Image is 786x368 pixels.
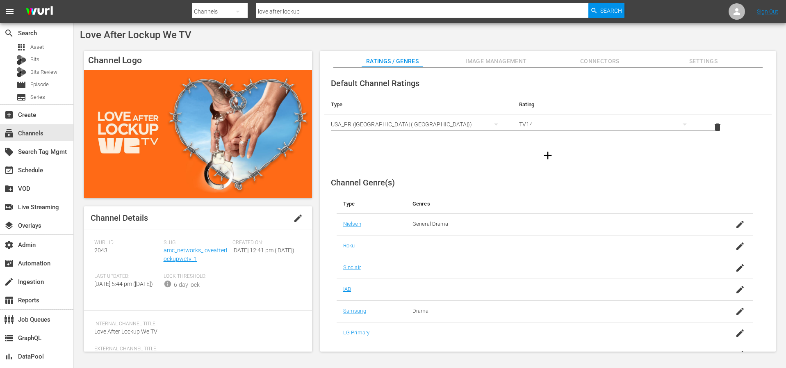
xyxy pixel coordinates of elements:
[94,240,159,246] span: Wurl ID:
[513,95,701,114] th: Rating
[406,194,706,214] th: Genres
[4,221,14,231] span: Overlays
[4,128,14,138] span: Channels
[91,213,148,223] span: Channel Details
[16,67,26,77] div: Bits Review
[80,29,191,41] span: Love After Lockup We TV
[94,328,157,335] span: Love After Lockup We TV
[708,117,727,137] button: delete
[4,240,14,250] span: Admin
[4,110,14,120] span: Create
[4,202,14,212] span: Live Streaming
[16,80,26,90] span: Episode
[16,42,26,52] span: Asset
[757,8,778,15] a: Sign Out
[343,351,376,357] a: LG Secondary
[343,221,361,227] a: Nielsen
[84,51,312,70] h4: Channel Logo
[324,95,772,140] table: simple table
[94,346,298,352] span: External Channel Title:
[4,295,14,305] span: Reports
[4,258,14,268] span: Automation
[94,247,107,254] span: 2043
[713,122,722,132] span: delete
[30,93,45,101] span: Series
[84,70,312,198] img: Love After Lockup We TV
[4,184,14,194] span: VOD
[343,264,361,270] a: Sinclair
[343,286,351,292] a: IAB
[673,56,734,66] span: Settings
[331,78,419,88] span: Default Channel Ratings
[4,333,14,343] span: GraphQL
[30,80,49,89] span: Episode
[4,147,14,157] span: Search Tag Mgmt
[519,113,695,136] div: TV14
[588,3,624,18] button: Search
[600,3,622,18] span: Search
[16,92,26,102] span: Series
[30,68,57,76] span: Bits Review
[4,277,14,287] span: Ingestion
[331,113,506,136] div: USA_PR ([GEOGRAPHIC_DATA] ([GEOGRAPHIC_DATA]))
[20,2,59,21] img: ans4CAIJ8jUAAAAAAAAAAAAAAAAAAAAAAAAgQb4GAAAAAAAAAAAAAAAAAAAAAAAAJMjXAAAAAAAAAAAAAAAAAAAAAAAAgAT5G...
[337,194,406,214] th: Type
[5,7,15,16] span: menu
[362,56,423,66] span: Ratings / Genres
[174,281,200,289] div: 6-day lock
[94,321,298,327] span: Internal Channel Title:
[164,240,229,246] span: Slug:
[343,308,366,314] a: Samsung
[94,273,159,280] span: Last Updated:
[164,273,229,280] span: Lock Threshold:
[4,165,14,175] span: Schedule
[331,178,395,187] span: Channel Genre(s)
[343,242,355,249] a: Roku
[16,55,26,65] div: Bits
[30,55,39,64] span: Bits
[30,43,44,51] span: Asset
[164,247,227,262] a: amc_networks_loveafterlockupwetv_1
[4,28,14,38] span: Search
[4,352,14,361] span: DataPool
[569,56,631,66] span: Connectors
[232,240,298,246] span: Created On:
[324,95,513,114] th: Type
[164,280,172,288] span: info
[232,247,294,254] span: [DATE] 12:41 pm ([DATE])
[343,329,369,336] a: LG Primary
[465,56,527,66] span: Image Management
[288,208,308,228] button: edit
[94,281,153,287] span: [DATE] 5:44 pm ([DATE])
[4,315,14,325] span: Job Queues
[293,213,303,223] span: edit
